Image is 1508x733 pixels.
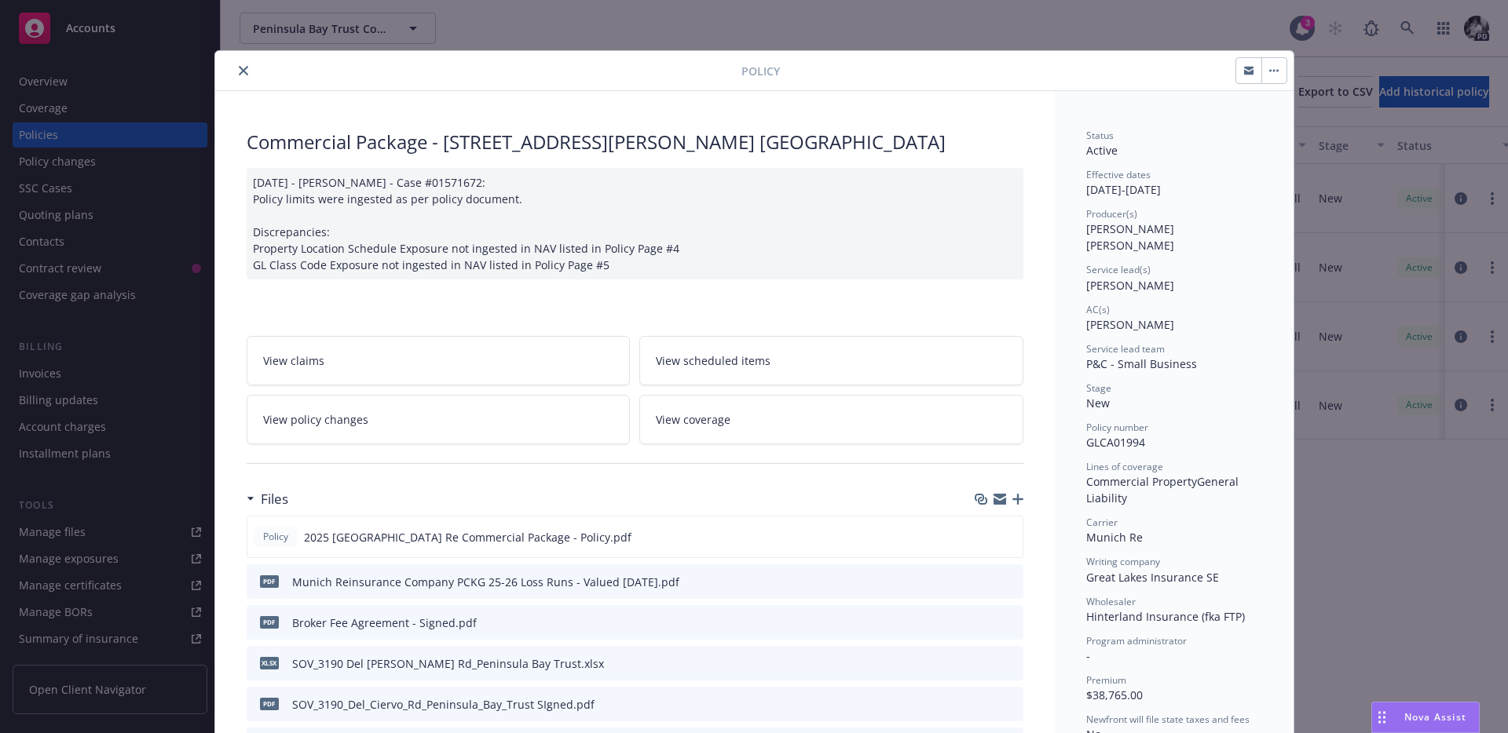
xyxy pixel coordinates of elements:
[260,616,279,628] span: pdf
[1086,648,1090,663] span: -
[1086,435,1145,450] span: GLCA01994
[1003,574,1017,590] button: preview file
[292,655,604,672] div: SOV_3190 Del [PERSON_NAME] Rd_Peninsula Bay Trust.xlsx
[1002,529,1016,545] button: preview file
[260,698,279,709] span: pdf
[1086,530,1143,545] span: Munich Re
[656,411,730,428] span: View coverage
[260,657,279,669] span: xlsx
[639,336,1023,385] a: View scheduled items
[260,575,279,587] span: pdf
[1371,702,1480,733] button: Nova Assist
[978,614,990,631] button: download file
[1086,221,1177,253] span: [PERSON_NAME] [PERSON_NAME]
[1003,614,1017,631] button: preview file
[1086,474,1197,489] span: Commercial Property
[639,395,1023,444] a: View coverage
[292,574,679,590] div: Munich Reinsurance Company PCKG 25-26 Loss Runs - Valued [DATE].pdf
[234,61,253,80] button: close
[1404,710,1466,724] span: Nova Assist
[978,696,990,713] button: download file
[1086,317,1174,332] span: [PERSON_NAME]
[1086,168,1262,198] div: [DATE] - [DATE]
[977,529,990,545] button: download file
[1086,263,1151,276] span: Service lead(s)
[1086,303,1110,316] span: AC(s)
[656,352,770,369] span: View scheduled items
[1086,207,1137,221] span: Producer(s)
[1086,570,1219,585] span: Great Lakes Insurance SE
[1372,702,1392,732] div: Drag to move
[1086,421,1148,434] span: Policy number
[292,614,477,631] div: Broker Fee Agreement - Signed.pdf
[1086,634,1187,647] span: Program administrator
[247,168,1023,279] div: [DATE] - [PERSON_NAME] - Case #01571672: Policy limits were ingested as per policy document. Disc...
[1086,595,1136,608] span: Wholesaler
[261,489,288,509] h3: Files
[1086,278,1174,293] span: [PERSON_NAME]
[978,574,990,590] button: download file
[978,655,990,672] button: download file
[1086,609,1245,624] span: Hinterland Insurance (fka FTP)
[247,336,631,385] a: View claims
[260,530,291,544] span: Policy
[1086,143,1118,158] span: Active
[247,395,631,444] a: View policy changes
[247,129,1023,155] div: Commercial Package - [STREET_ADDRESS][PERSON_NAME] [GEOGRAPHIC_DATA]
[1086,673,1126,687] span: Premium
[292,696,595,713] div: SOV_3190_Del_Ciervo_Rd_Peninsula_Bay_Trust SIgned.pdf
[1086,396,1110,410] span: New
[263,411,368,428] span: View policy changes
[1086,516,1118,529] span: Carrier
[1086,381,1111,395] span: Stage
[1003,655,1017,672] button: preview file
[1086,460,1163,473] span: Lines of coverage
[263,352,324,369] span: View claims
[1086,713,1250,726] span: Newfront will file state taxes and fees
[1086,356,1197,371] span: P&C - Small Business
[1086,129,1114,142] span: Status
[1086,555,1160,568] span: Writing company
[247,489,288,509] div: Files
[1086,687,1143,702] span: $38,765.00
[1003,696,1017,713] button: preview file
[741,63,780,79] span: Policy
[1086,474,1242,505] span: General Liability
[1086,342,1165,356] span: Service lead team
[304,529,631,545] span: 2025 [GEOGRAPHIC_DATA] Re Commercial Package - Policy.pdf
[1086,168,1151,181] span: Effective dates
